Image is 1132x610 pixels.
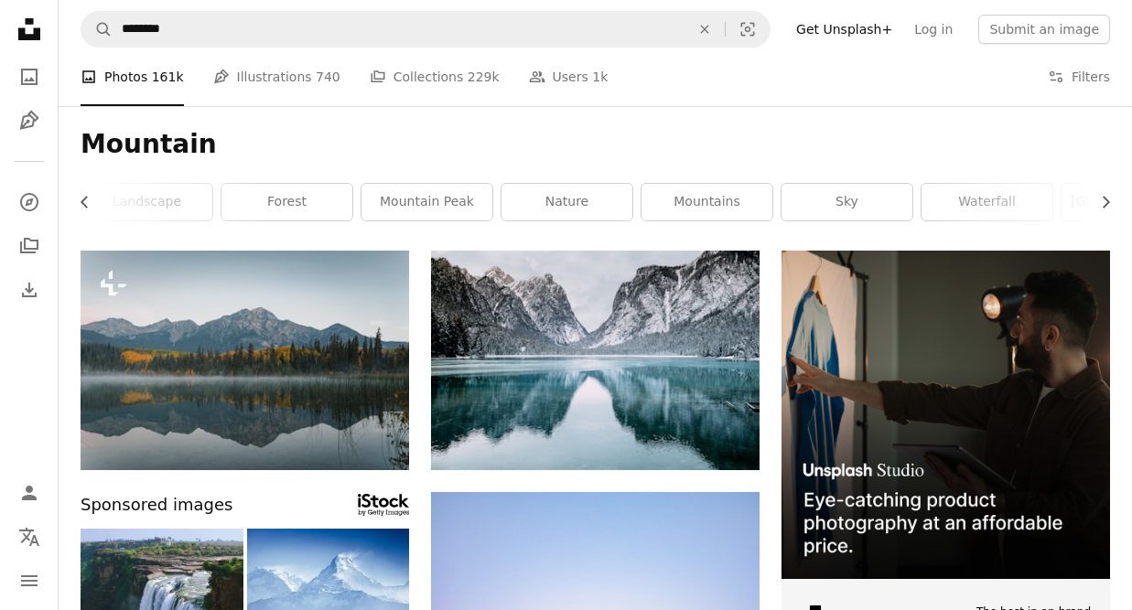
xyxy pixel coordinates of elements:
[11,562,48,599] button: Menu
[529,48,609,106] a: Users 1k
[903,15,964,44] a: Log in
[468,67,500,87] span: 229k
[11,184,48,220] a: Explore
[81,12,113,47] button: Search Unsplash
[11,59,48,95] a: Photos
[81,184,212,220] a: landscape
[361,184,492,220] a: mountain peak
[641,184,772,220] a: mountains
[81,128,1110,161] h1: Mountain
[11,475,48,511] a: Log in / Sign up
[1089,184,1110,220] button: scroll list to the right
[685,12,725,47] button: Clear
[11,519,48,555] button: Language
[221,184,352,220] a: forest
[81,492,232,519] span: Sponsored images
[81,351,409,368] a: a lake surrounded by trees with mountains in the background
[11,272,48,308] a: Download History
[81,11,771,48] form: Find visuals sitewide
[782,251,1110,579] img: file-1715714098234-25b8b4e9d8faimage
[978,15,1110,44] button: Submit an image
[501,184,632,220] a: nature
[726,12,770,47] button: Visual search
[213,48,340,106] a: Illustrations 740
[11,102,48,139] a: Illustrations
[785,15,903,44] a: Get Unsplash+
[316,67,340,87] span: 740
[370,48,500,106] a: Collections 229k
[11,228,48,264] a: Collections
[1048,48,1110,106] button: Filters
[592,67,608,87] span: 1k
[81,251,409,470] img: a lake surrounded by trees with mountains in the background
[782,184,912,220] a: sky
[431,351,760,368] a: body of water and snow-covered mountains during daytime
[11,11,48,51] a: Home — Unsplash
[431,251,760,470] img: body of water and snow-covered mountains during daytime
[922,184,1052,220] a: waterfall
[81,184,102,220] button: scroll list to the left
